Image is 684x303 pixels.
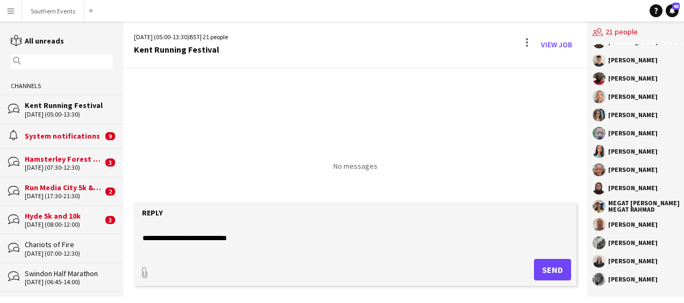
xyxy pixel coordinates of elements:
[534,259,571,280] button: Send
[25,154,103,164] div: Hamsterley Forest 10k & Half Marathon
[25,278,112,286] div: [DATE] (06:45-14:00)
[25,250,112,257] div: [DATE] (07:00-12:30)
[608,148,658,155] div: [PERSON_NAME]
[608,200,683,213] div: MEGAT [PERSON_NAME] MEGAT RAHMAD
[25,221,103,228] div: [DATE] (08:00-12:00)
[608,112,658,118] div: [PERSON_NAME]
[25,111,112,118] div: [DATE] (05:00-13:30)
[11,36,64,46] a: All unreads
[672,3,680,10] span: 45
[608,185,658,191] div: [PERSON_NAME]
[105,158,115,167] span: 3
[142,208,163,218] label: Reply
[25,211,103,221] div: Hyde 5k and 10k
[593,21,683,44] div: 21 people
[25,269,112,278] div: Swindon Half Marathon
[608,130,658,136] div: [PERSON_NAME]
[608,93,658,100] div: [PERSON_NAME]
[608,57,658,63] div: [PERSON_NAME]
[25,164,103,171] div: [DATE] (07:30-12:30)
[25,240,112,249] div: Chariots of Fire
[25,183,103,192] div: Run Media City 5k & 10k
[25,192,103,200] div: [DATE] (17:30-21:30)
[608,167,658,173] div: [PERSON_NAME]
[608,75,658,82] div: [PERSON_NAME]
[537,36,576,53] a: View Job
[25,131,103,141] div: System notifications
[134,45,228,54] div: Kent Running Festival
[105,132,115,140] span: 9
[608,276,658,283] div: [PERSON_NAME]
[105,216,115,224] span: 3
[25,100,112,110] div: Kent Running Festival
[105,187,115,196] span: 2
[608,240,658,246] div: [PERSON_NAME]
[134,32,228,42] div: [DATE] (05:00-13:30) | 21 people
[666,4,679,17] a: 45
[608,221,658,228] div: [PERSON_NAME]
[608,258,658,264] div: [PERSON_NAME]
[333,161,377,171] p: No messages
[189,33,200,41] span: BST
[22,1,84,21] button: Southern Events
